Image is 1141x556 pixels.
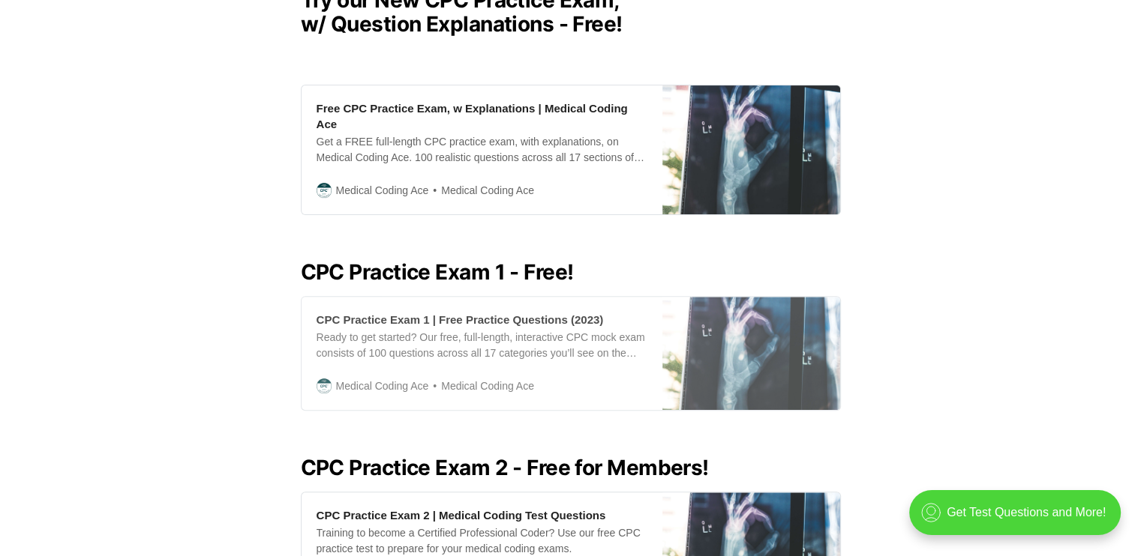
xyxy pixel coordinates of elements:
span: Medical Coding Ace [336,182,429,199]
h2: CPC Practice Exam 1 - Free! [301,260,841,284]
span: Medical Coding Ace [336,378,429,394]
div: Free CPC Practice Exam, w Explanations | Medical Coding Ace [317,100,647,132]
span: Medical Coding Ace [428,182,534,199]
a: CPC Practice Exam 1 | Free Practice Questions (2023)Ready to get started? Our free, full-length, ... [301,296,841,411]
div: Get a FREE full-length CPC practice exam, with explanations, on Medical Coding Ace. 100 realistic... [317,134,647,166]
span: Medical Coding Ace [428,378,534,395]
div: Ready to get started? Our free, full-length, interactive CPC mock exam consists of 100 questions ... [317,330,647,361]
iframe: portal-trigger [896,483,1141,556]
a: Free CPC Practice Exam, w Explanations | Medical Coding AceGet a FREE full-length CPC practice ex... [301,85,841,215]
h2: CPC Practice Exam 2 - Free for Members! [301,456,841,480]
div: CPC Practice Exam 1 | Free Practice Questions (2023) [317,312,604,327]
div: CPC Practice Exam 2 | Medical Coding Test Questions [317,507,606,523]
